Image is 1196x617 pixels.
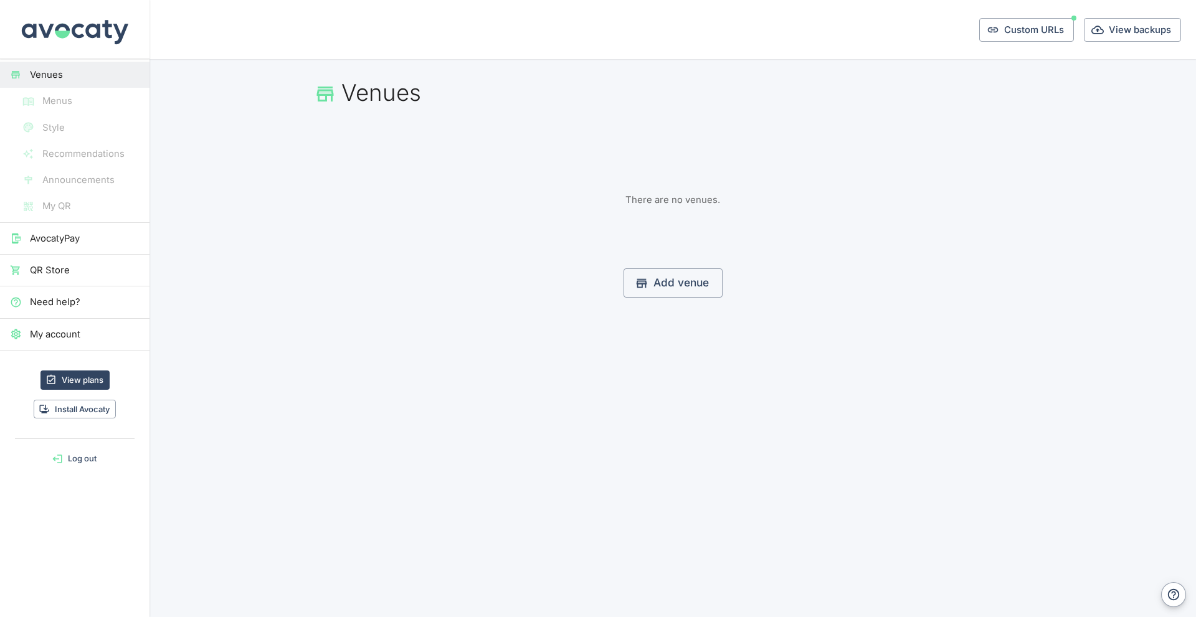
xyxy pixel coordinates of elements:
[314,193,1032,207] p: There are no venues.
[34,400,116,419] button: Install Avocaty
[30,295,140,309] span: Need help?
[30,327,140,341] span: My account
[30,232,140,245] span: AvocatyPay
[30,263,140,277] span: QR Store
[314,79,1032,106] h1: Venues
[624,268,723,297] a: Add venue
[5,449,145,468] button: Log out
[979,18,1074,42] button: Custom URLs
[1084,18,1181,42] button: View backups
[40,370,110,390] a: View plans
[1161,582,1186,607] button: Help and contact
[30,68,140,82] span: Venues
